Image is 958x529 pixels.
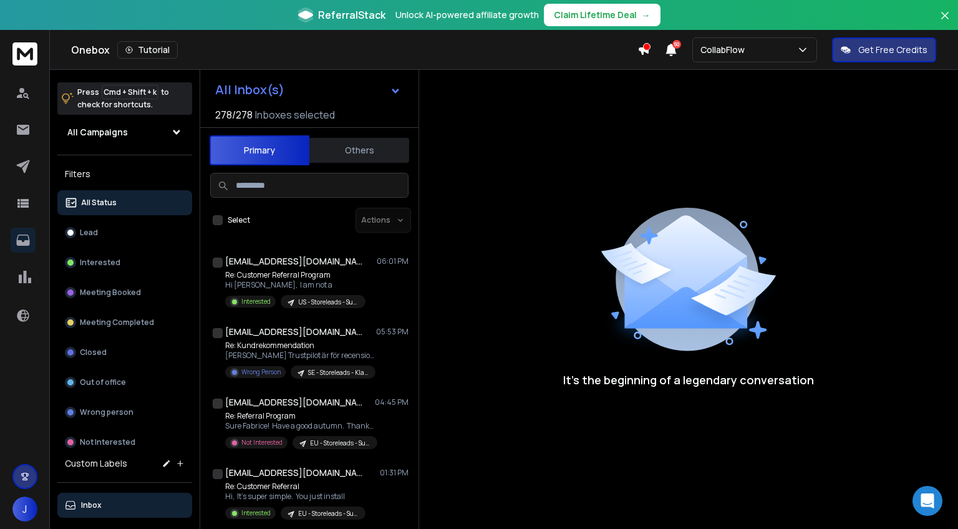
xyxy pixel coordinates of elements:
[57,493,192,518] button: Inbox
[57,165,192,183] h3: Filters
[71,41,637,59] div: Onebox
[57,220,192,245] button: Lead
[65,457,127,470] h3: Custom Labels
[57,340,192,365] button: Closed
[57,370,192,395] button: Out of office
[563,371,814,389] p: It’s the beginning of a legendary conversation
[80,437,135,447] p: Not Interested
[241,367,281,377] p: Wrong Person
[225,421,375,431] p: Sure Fabrice! Have a good autumn. Thanks, [PERSON_NAME]
[544,4,660,26] button: Claim Lifetime Deal→
[80,407,133,417] p: Wrong person
[80,318,154,328] p: Meeting Completed
[57,280,192,305] button: Meeting Booked
[241,438,283,447] p: Not Interested
[215,84,284,96] h1: All Inbox(s)
[310,439,370,448] p: EU - Storeleads - Support emails - CollabCenter
[376,327,409,337] p: 05:53 PM
[318,7,385,22] span: ReferralStack
[225,280,365,290] p: Hi [PERSON_NAME], I am not a
[81,500,102,510] p: Inbox
[102,85,158,99] span: Cmd + Shift + k
[375,397,409,407] p: 04:45 PM
[205,77,411,102] button: All Inbox(s)
[12,497,37,522] button: J
[832,37,936,62] button: Get Free Credits
[215,107,253,122] span: 278 / 278
[80,258,120,268] p: Interested
[225,492,365,502] p: Hi, It’s super simple. You just install
[255,107,335,122] h3: Inboxes selected
[308,368,368,377] p: SE - Storeleads - Klaviyo - Support emails
[225,341,375,351] p: Re: Kundrekommendation
[298,509,358,518] p: EU - Storeleads - Support emails - CollabCenter
[228,215,250,225] label: Select
[57,310,192,335] button: Meeting Completed
[77,86,169,111] p: Press to check for shortcuts.
[117,41,178,59] button: Tutorial
[81,198,117,208] p: All Status
[225,326,362,338] h1: [EMAIL_ADDRESS][DOMAIN_NAME]
[241,508,271,518] p: Interested
[57,250,192,275] button: Interested
[241,297,271,306] p: Interested
[937,7,953,37] button: Close banner
[225,270,365,280] p: Re: Customer Referral Program
[672,40,681,49] span: 50
[80,377,126,387] p: Out of office
[225,255,362,268] h1: [EMAIL_ADDRESS][DOMAIN_NAME]
[700,44,750,56] p: CollabFlow
[225,411,375,421] p: Re: Referral Program
[67,126,128,138] h1: All Campaigns
[225,467,362,479] h1: [EMAIL_ADDRESS][DOMAIN_NAME]
[210,135,309,165] button: Primary
[298,298,358,307] p: US - Storeleads - Support emails - CollabCenter
[80,228,98,238] p: Lead
[80,347,107,357] p: Closed
[57,430,192,455] button: Not Interested
[309,137,409,164] button: Others
[380,468,409,478] p: 01:31 PM
[225,351,375,361] p: [PERSON_NAME] Trustpilot är för recensioner. Vi
[858,44,927,56] p: Get Free Credits
[225,482,365,492] p: Re: Customer Referral
[57,400,192,425] button: Wrong person
[395,9,539,21] p: Unlock AI-powered affiliate growth
[57,190,192,215] button: All Status
[642,9,651,21] span: →
[80,288,141,298] p: Meeting Booked
[377,256,409,266] p: 06:01 PM
[912,486,942,516] div: Open Intercom Messenger
[225,396,362,409] h1: [EMAIL_ADDRESS][DOMAIN_NAME]
[57,120,192,145] button: All Campaigns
